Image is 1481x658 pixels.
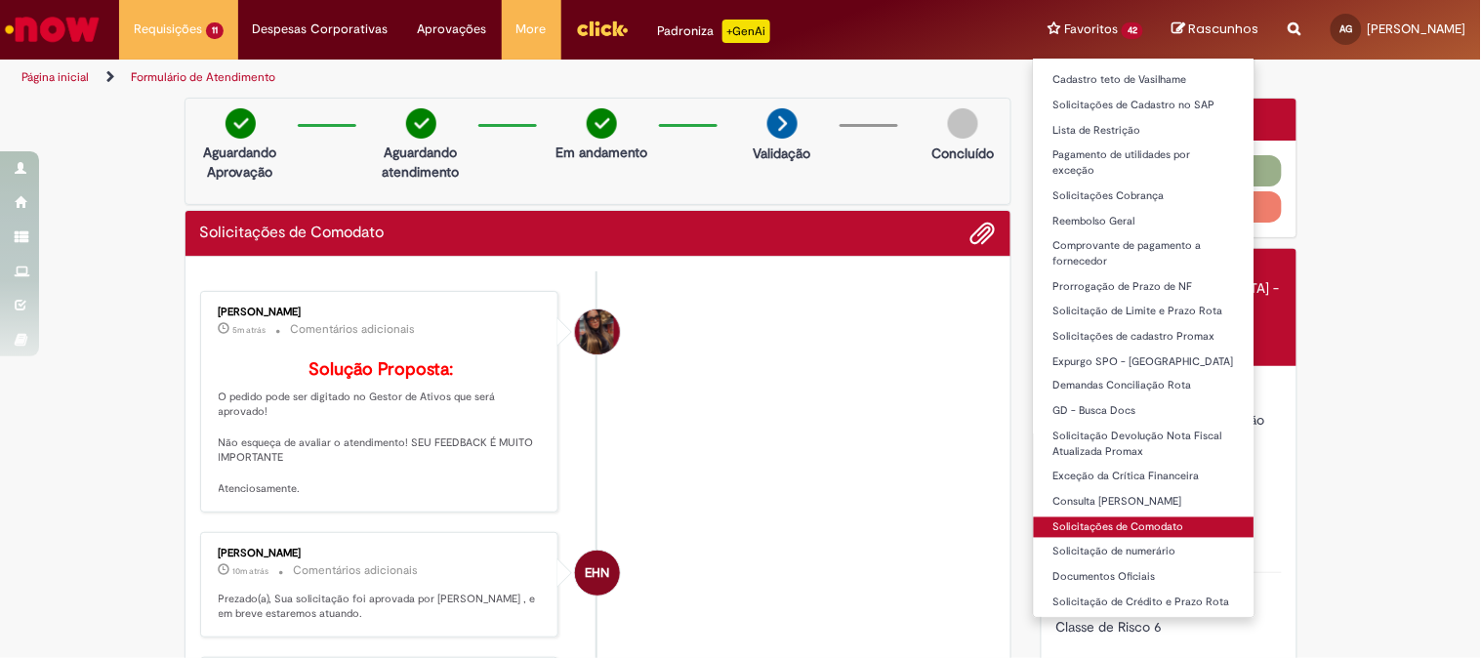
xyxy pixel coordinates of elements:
div: Desiree da Silva Germano [575,309,620,354]
span: 42 [1122,22,1143,39]
button: Adicionar anexos [970,221,996,246]
img: click_logo_yellow_360x200.png [576,14,629,43]
div: [PERSON_NAME] [219,548,544,559]
a: Solicitação de Crédito e Prazo Rota [1034,593,1255,614]
p: Concluído [931,144,994,163]
b: Solução Proposta: [309,358,453,381]
a: Solicitação Devolução Nota Fiscal Atualizada Promax [1034,427,1255,463]
img: arrow-next.png [767,108,798,139]
img: ServiceNow [2,10,103,49]
h2: Solicitações de Comodato Histórico de tíquete [200,225,385,242]
span: [PERSON_NAME] [1368,21,1466,37]
span: More [516,20,547,39]
div: Padroniza [658,20,770,43]
span: Classe de Risco 6 [1056,618,1163,636]
a: Lista de Restrição [1034,120,1255,142]
img: check-circle-green.png [587,108,617,139]
a: Reembolso Geral [1034,211,1255,232]
a: Expurgo SPO - [GEOGRAPHIC_DATA] [1034,351,1255,373]
a: Consulta [PERSON_NAME] [1034,492,1255,514]
p: Em andamento [555,143,647,162]
div: [PERSON_NAME] [219,307,544,318]
span: Rascunhos [1189,20,1259,38]
time: 29/08/2025 15:39:18 [233,324,267,336]
a: Pagamento de utilidades por exceção [1034,144,1255,181]
a: Rascunhos [1172,21,1259,39]
a: Solicitação de numerário [1034,542,1255,563]
p: Prezado(a), Sua solicitação foi aprovada por [PERSON_NAME] , e em breve estaremos atuando. [219,592,544,622]
img: img-circle-grey.png [948,108,978,139]
a: Solicitações de cadastro Promax [1034,326,1255,348]
p: Aguardando Aprovação [193,143,288,182]
ul: Trilhas de página [15,60,972,96]
span: Favoritos [1064,20,1118,39]
a: Solicitações de Cadastro no SAP [1034,95,1255,116]
a: Prorrogação de Prazo de NF [1034,276,1255,298]
small: Comentários adicionais [291,321,416,338]
span: AG [1340,22,1353,35]
span: 10m atrás [233,565,269,577]
span: 11 [206,22,224,39]
p: +GenAi [722,20,770,43]
div: Erick Henrique Nery [575,551,620,596]
a: Documentos Oficiais [1034,567,1255,589]
a: Comprovante de pagamento a fornecedor [1034,235,1255,271]
img: check-circle-green.png [406,108,436,139]
a: Solicitação de Limite e Prazo Rota [1034,301,1255,322]
a: Solicitações de Comodato [1034,517,1255,539]
p: Validação [754,144,811,163]
time: 29/08/2025 15:34:03 [233,565,269,577]
a: GD - Busca Docs [1034,401,1255,423]
span: 5m atrás [233,324,267,336]
a: Solicitações Cobrança [1034,185,1255,207]
span: Aprovações [418,20,487,39]
p: Aguardando atendimento [374,143,469,182]
img: check-circle-green.png [226,108,256,139]
small: Comentários adicionais [294,562,419,579]
a: Cadastro teto de Vasilhame [1034,69,1255,91]
span: EHN [586,550,610,596]
p: O pedido pode ser digitado no Gestor de Ativos que será aprovado! Não esqueça de avaliar o atendi... [219,360,544,497]
span: Requisições [134,20,202,39]
a: Página inicial [21,69,89,85]
ul: Favoritos [1033,59,1255,618]
a: Formulário de Atendimento [131,69,275,85]
a: Demandas Conciliação Rota [1034,376,1255,397]
a: Exceção da Crítica Financeira [1034,467,1255,488]
span: Despesas Corporativas [253,20,389,39]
